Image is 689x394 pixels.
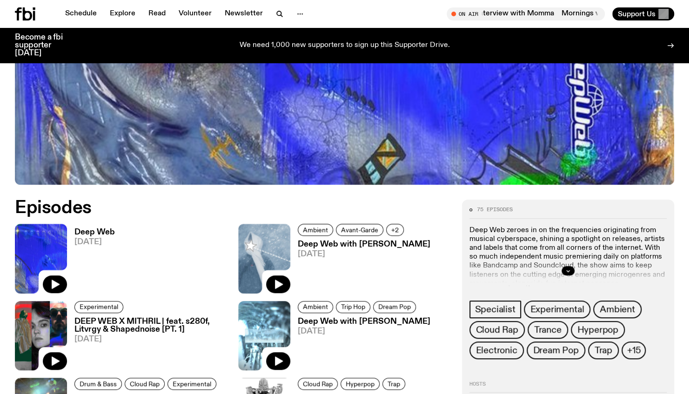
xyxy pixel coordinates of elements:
span: Experimental [173,380,211,387]
a: Ambient [593,301,642,318]
a: Cloud Rap [469,321,525,339]
span: Support Us [618,10,656,18]
a: Deep Web with [PERSON_NAME][DATE] [290,240,430,293]
span: Dream Pop [533,345,579,355]
a: Volunteer [173,7,217,20]
h2: Hosts [469,381,667,393]
span: Experimental [530,304,584,314]
a: Avant-Garde [336,224,383,236]
span: Trance [534,325,562,335]
span: Cloud Rap [476,325,518,335]
a: Deep Web with [PERSON_NAME][DATE] [290,318,430,370]
a: Trap [588,341,619,359]
a: Newsletter [219,7,268,20]
a: Trap [382,378,405,390]
a: Cloud Rap [298,378,338,390]
span: Trip Hop [341,303,365,310]
span: [DATE] [298,327,430,335]
span: +2 [391,227,399,234]
span: +15 [627,345,640,355]
span: [DATE] [74,238,115,246]
a: Deep Web[DATE] [67,228,115,293]
span: Ambient [303,227,328,234]
a: Experimental [74,301,123,313]
span: Cloud Rap [303,380,333,387]
span: Hyperpop [346,380,375,387]
span: Avant-Garde [341,227,378,234]
span: Drum & Bass [80,380,117,387]
a: Dream Pop [373,301,416,313]
span: [DATE] [74,335,227,343]
span: Dream Pop [378,303,411,310]
a: Ambient [298,224,333,236]
a: Electronic [469,341,524,359]
h3: Deep Web with [PERSON_NAME] [298,240,430,248]
h3: Deep Web [74,228,115,236]
a: Experimental [167,378,216,390]
a: Drum & Bass [74,378,122,390]
span: Hyperpop [577,325,618,335]
button: +2 [386,224,404,236]
span: Ambient [600,304,635,314]
span: Trap [595,345,612,355]
p: Deep Web zeroes in on the frequencies originating from musical cyberspace, shining a spotlight on... [469,226,667,288]
h3: Deep Web with [PERSON_NAME] [298,318,430,326]
h2: Episodes [15,200,451,216]
h3: Become a fbi supporter [DATE] [15,33,74,57]
span: Ambient [303,303,328,310]
span: Experimental [80,303,118,310]
a: Ambient [298,301,333,313]
a: Explore [104,7,141,20]
button: +15 [622,341,646,359]
a: Schedule [60,7,102,20]
button: On AirMornings with [PERSON_NAME] // Interview with MommaMornings with [PERSON_NAME] // Interview... [447,7,605,20]
a: Read [143,7,171,20]
span: Specialist [475,304,515,314]
a: Hyperpop [341,378,380,390]
span: [DATE] [298,250,430,258]
p: We need 1,000 new supporters to sign up this Supporter Drive. [240,41,450,50]
a: Trip Hop [336,301,370,313]
a: Specialist [469,301,521,318]
a: Dream Pop [527,341,585,359]
a: Cloud Rap [125,378,165,390]
a: Experimental [524,301,591,318]
img: An abstract artwork, in bright blue with amorphous shapes, illustrated shimmers and small drawn c... [15,224,67,293]
a: DEEP WEB X MITHRIL | feat. s280f, Litvrgy & Shapednoise [PT. 1][DATE] [67,318,227,370]
span: 75 episodes [477,207,513,212]
button: Support Us [612,7,674,20]
span: Cloud Rap [130,380,160,387]
span: Electronic [476,345,517,355]
span: Trap [388,380,400,387]
h3: DEEP WEB X MITHRIL | feat. s280f, Litvrgy & Shapednoise [PT. 1] [74,318,227,334]
a: Trance [528,321,568,339]
a: Hyperpop [571,321,625,339]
